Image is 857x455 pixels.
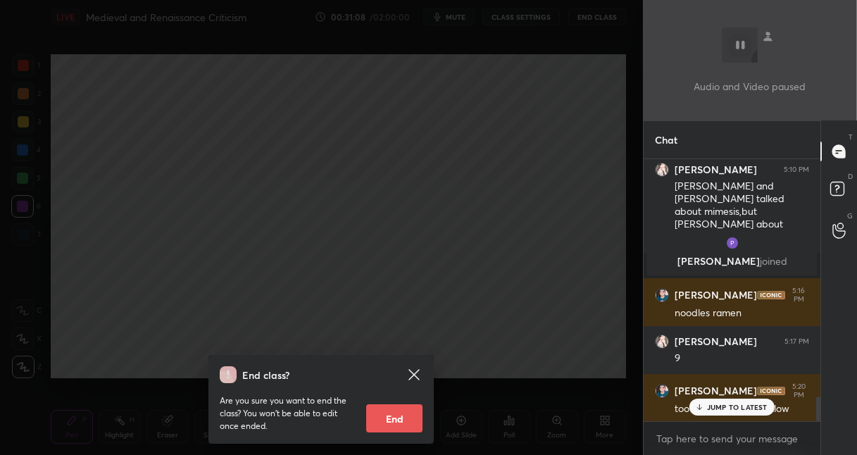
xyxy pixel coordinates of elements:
[656,256,808,267] p: [PERSON_NAME]
[707,403,768,411] p: JUMP TO LATEST
[675,180,809,244] div: [PERSON_NAME] and [PERSON_NAME] talked about mimesis,but [PERSON_NAME] about creativity.
[757,291,785,299] img: iconic-dark.1390631f.png
[788,287,809,304] div: 5:16 PM
[220,394,355,432] p: Are you sure you want to end the class? You won’t be able to edit once ended.
[784,337,809,346] div: 5:17 PM
[788,382,809,399] div: 5:20 PM
[655,288,669,302] img: 70fffcb3baed41bf9db93d5ec2ebc79e.jpg
[675,385,757,397] h6: [PERSON_NAME]
[675,163,757,176] h6: [PERSON_NAME]
[655,384,669,398] img: 70fffcb3baed41bf9db93d5ec2ebc79e.jpg
[784,166,809,174] div: 5:10 PM
[847,211,853,221] p: G
[757,387,785,395] img: iconic-dark.1390631f.png
[694,79,806,94] p: Audio and Video paused
[725,236,739,250] img: 3138b2fb2ebe4c3c80675d4b0e65d3c7.jpg
[759,254,787,268] span: joined
[848,171,853,182] p: D
[366,404,423,432] button: End
[675,335,757,348] h6: [PERSON_NAME]
[675,289,757,301] h6: [PERSON_NAME]
[655,335,669,349] img: 9093cf6225b34e0fbac62fec634ce442.jpg
[644,159,820,421] div: grid
[675,351,809,366] div: 9
[849,132,853,142] p: T
[655,163,669,177] img: 9093cf6225b34e0fbac62fec634ce442.jpg
[675,306,809,320] div: noodles ramen
[675,402,809,416] div: too much rules .. to follow
[644,121,689,158] p: Chat
[242,368,289,382] h4: End class?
